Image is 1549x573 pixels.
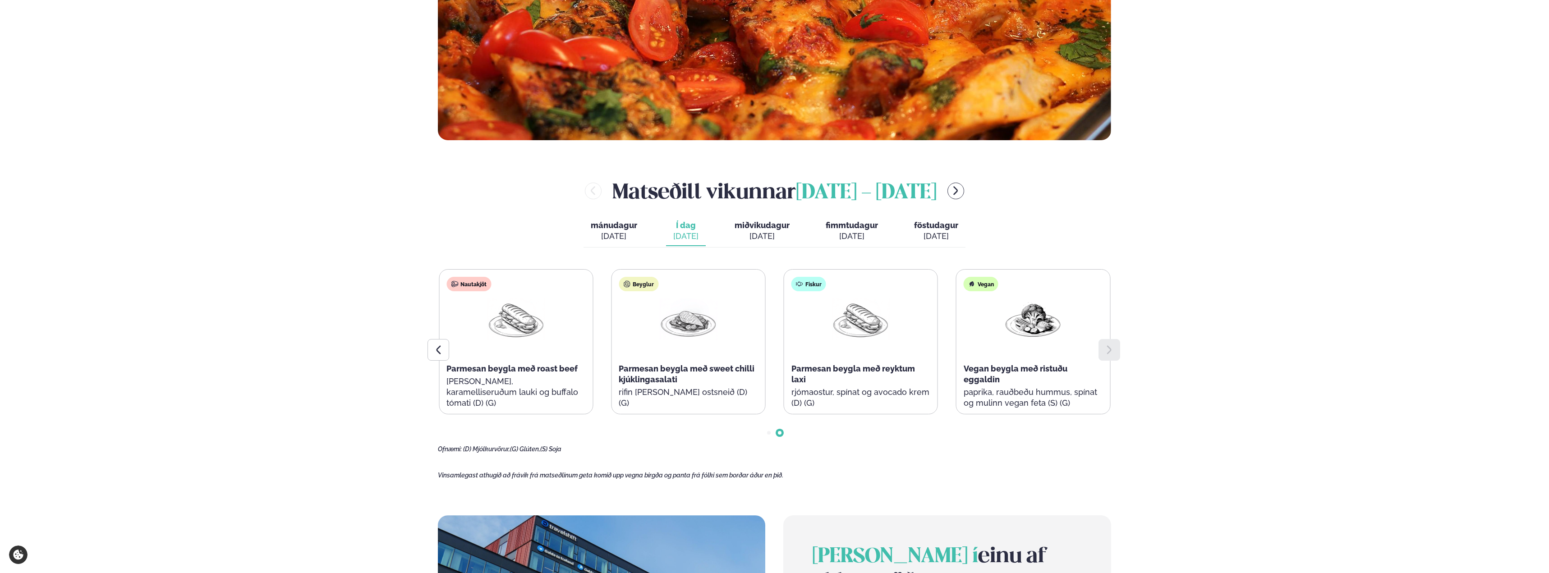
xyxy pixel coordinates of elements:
[778,431,781,435] span: Go to slide 2
[796,183,937,203] span: [DATE] - [DATE]
[619,387,758,408] p: rifin [PERSON_NAME] ostsneið (D) (G)
[591,231,637,242] div: [DATE]
[914,231,958,242] div: [DATE]
[510,445,540,453] span: (G) Glúten,
[968,280,975,288] img: Vegan.svg
[964,277,998,291] div: Vegan
[623,280,630,288] img: bagle-new-16px.svg
[487,298,545,340] img: Panini.png
[964,387,1103,408] p: paprika, rauðbeðu hummus, spínat og mulinn vegan feta (S) (G)
[812,547,978,567] span: [PERSON_NAME] í
[591,220,637,230] span: mánudagur
[446,376,585,408] p: [PERSON_NAME], karamelliseruðum lauki og buffalo tómati (D) (G)
[735,220,790,230] span: miðvikudagur
[791,364,915,384] span: Parmesan beygla með reyktum laxi
[673,220,699,231] span: Í dag
[796,280,803,288] img: fish.svg
[907,216,965,246] button: föstudagur [DATE]
[826,231,878,242] div: [DATE]
[9,545,28,564] a: Cookie settings
[540,445,561,453] span: (S) Soja
[446,277,491,291] div: Nautakjöt
[791,387,930,408] p: rjómaostur, spínat og avocado krem (D) (G)
[947,183,964,199] button: menu-btn-right
[659,298,717,340] img: Chicken-breast.png
[735,231,790,242] div: [DATE]
[914,220,958,230] span: föstudagur
[446,364,578,373] span: Parmesan beygla með roast beef
[451,280,458,288] img: beef.svg
[964,364,1067,384] span: Vegan beygla með ristuðu eggaldin
[438,445,462,453] span: Ofnæmi:
[438,472,783,479] span: Vinsamlegast athugið að frávik frá matseðlinum geta komið upp vegna birgða og panta frá fólki sem...
[584,216,644,246] button: mánudagur [DATE]
[619,277,658,291] div: Beyglur
[585,183,602,199] button: menu-btn-left
[818,216,885,246] button: fimmtudagur [DATE]
[673,231,699,242] div: [DATE]
[826,220,878,230] span: fimmtudagur
[1004,298,1062,340] img: Vegan.png
[619,364,754,384] span: Parmesan beygla með sweet chilli kjúklingasalati
[666,216,706,246] button: Í dag [DATE]
[832,298,890,340] img: Panini.png
[463,445,510,453] span: (D) Mjólkurvörur,
[727,216,797,246] button: miðvikudagur [DATE]
[612,176,937,206] h2: Matseðill vikunnar
[767,431,771,435] span: Go to slide 1
[791,277,826,291] div: Fiskur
